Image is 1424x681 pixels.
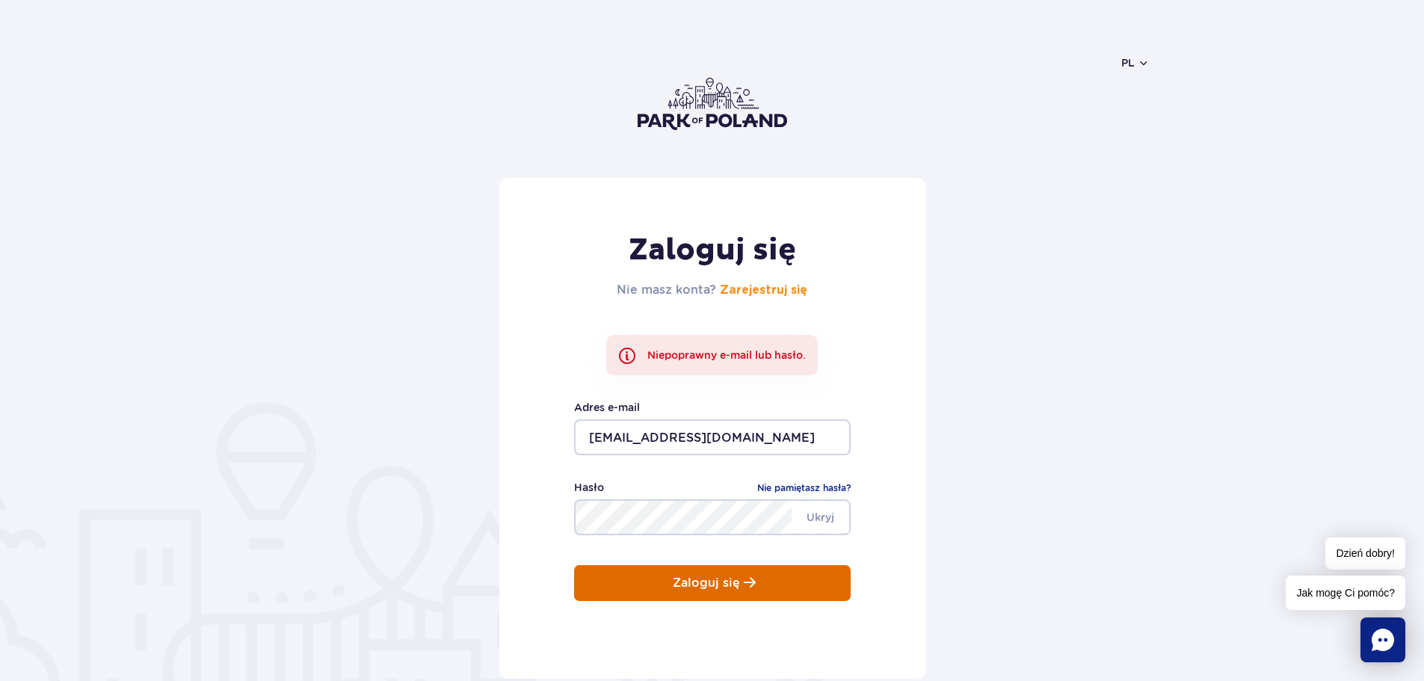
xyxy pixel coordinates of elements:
span: Jak mogę Ci pomóc? [1286,576,1405,610]
p: Zaloguj się [673,576,740,590]
button: pl [1121,55,1150,70]
h1: Zaloguj się [617,232,807,269]
input: Wpisz swój adres e-mail [574,419,851,455]
label: Adres e-mail [574,399,851,416]
label: Hasło [574,479,604,496]
div: Niepoprawny e-mail lub hasło. [606,335,818,375]
h2: Nie masz konta? [617,281,807,299]
span: Dzień dobry! [1325,537,1405,570]
div: Chat [1360,617,1405,662]
a: Zarejestruj się [720,284,807,296]
button: Zaloguj się [574,565,851,601]
a: Nie pamiętasz hasła? [757,481,851,496]
span: Ukryj [792,502,849,533]
img: Park of Poland logo [638,78,787,130]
